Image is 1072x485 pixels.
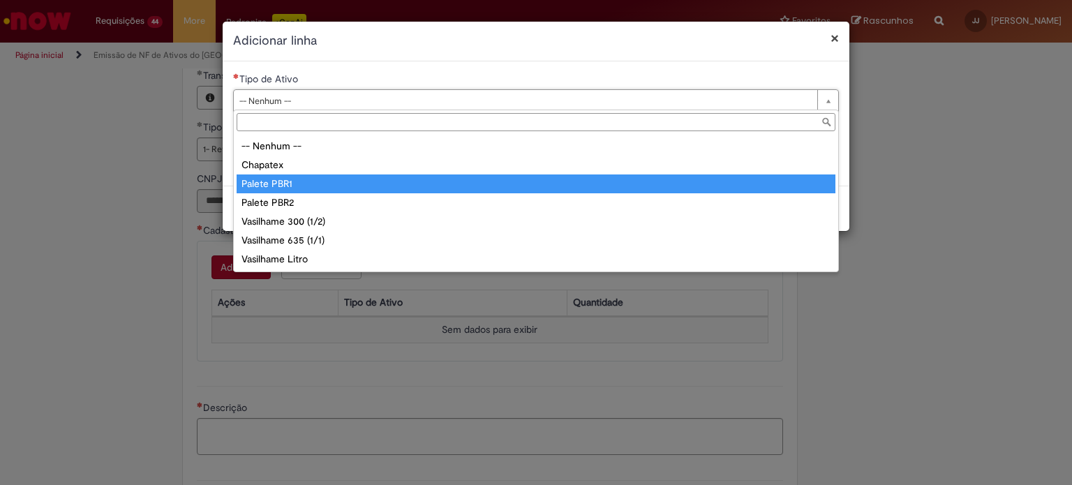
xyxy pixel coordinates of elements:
[237,212,835,231] div: Vasilhame 300 (1/2)
[237,231,835,250] div: Vasilhame 635 (1/1)
[237,250,835,269] div: Vasilhame Litro
[237,156,835,174] div: Chapatex
[234,134,838,271] ul: Tipo de Ativo
[237,137,835,156] div: -- Nenhum --
[237,174,835,193] div: Palete PBR1
[237,193,835,212] div: Palete PBR2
